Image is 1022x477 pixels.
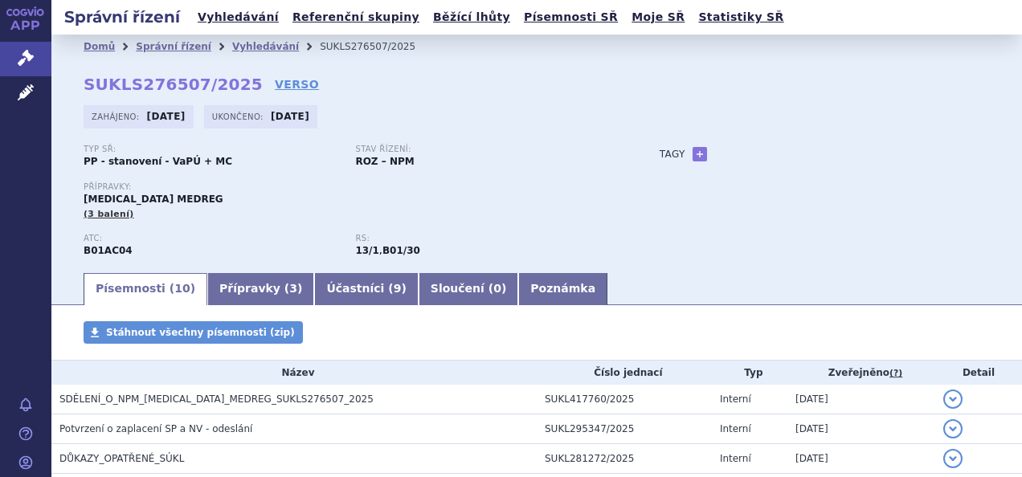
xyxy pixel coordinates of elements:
th: Zveřejněno [787,361,935,385]
a: Účastníci (9) [314,273,418,305]
span: (3 balení) [84,209,134,219]
span: 3 [289,282,297,295]
span: [MEDICAL_DATA] MEDREG [84,194,223,205]
td: SUKL295347/2025 [537,414,712,444]
span: Interní [720,393,751,405]
span: 9 [394,282,402,295]
a: Moje SŘ [627,6,689,28]
strong: léčiva k terapii nebo k profylaxi tromboembolických onemocnění, antagonisté vazby ADP na receptor... [355,245,378,256]
p: Typ SŘ: [84,145,339,154]
span: 10 [174,282,190,295]
a: VERSO [275,76,319,92]
strong: [DATE] [271,111,309,122]
strong: klopidogrel [382,245,420,256]
a: + [693,147,707,161]
p: Přípravky: [84,182,628,192]
th: Typ [712,361,787,385]
p: ATC: [84,234,339,243]
td: [DATE] [787,385,935,414]
strong: PP - stanovení - VaPÚ + MC [84,156,232,167]
span: Stáhnout všechny písemnosti (zip) [106,327,295,338]
td: [DATE] [787,414,935,444]
th: Číslo jednací [537,361,712,385]
span: Ukončeno: [212,110,267,123]
h3: Tagy [660,145,685,164]
span: Interní [720,423,751,434]
th: Detail [935,361,1022,385]
abbr: (?) [889,368,902,379]
button: detail [943,449,963,468]
td: SUKL417760/2025 [537,385,712,414]
a: Poznámka [518,273,607,305]
strong: [DATE] [147,111,186,122]
td: [DATE] [787,444,935,474]
a: Správní řízení [136,41,211,52]
div: , [355,234,627,258]
strong: SUKLS276507/2025 [84,75,263,94]
a: Běžící lhůty [428,6,515,28]
p: Stav řízení: [355,145,611,154]
button: detail [943,419,963,438]
p: RS: [355,234,611,243]
button: detail [943,389,963,409]
strong: ROZ – NPM [355,156,414,167]
a: Sloučení (0) [419,273,518,305]
th: Název [51,361,537,385]
span: Potvrzení o zaplacení SP a NV - odeslání [59,423,252,434]
a: Referenční skupiny [288,6,424,28]
span: DŮKAZY_OPATŘENÉ_SÚKL [59,453,184,464]
a: Přípravky (3) [207,273,314,305]
a: Stáhnout všechny písemnosti (zip) [84,321,303,344]
strong: KLOPIDOGREL [84,245,133,256]
td: SUKL281272/2025 [537,444,712,474]
a: Písemnosti (10) [84,273,207,305]
a: Písemnosti SŘ [519,6,623,28]
span: Zahájeno: [92,110,142,123]
a: Vyhledávání [232,41,299,52]
span: SDĚLENÍ_O_NPM_CLOPIDOGREL_MEDREG_SUKLS276507_2025 [59,393,374,405]
h2: Správní řízení [51,6,193,28]
a: Domů [84,41,115,52]
span: Interní [720,453,751,464]
span: 0 [493,282,501,295]
li: SUKLS276507/2025 [320,35,436,59]
a: Statistiky SŘ [693,6,788,28]
a: Vyhledávání [193,6,284,28]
